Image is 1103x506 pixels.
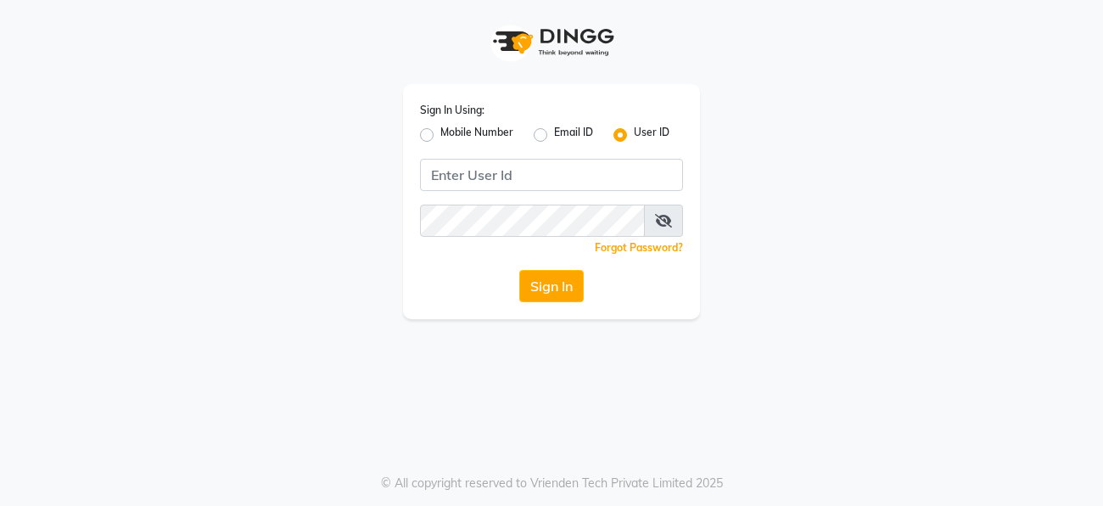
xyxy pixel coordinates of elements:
[440,125,513,145] label: Mobile Number
[634,125,669,145] label: User ID
[519,270,584,302] button: Sign In
[420,103,484,118] label: Sign In Using:
[554,125,593,145] label: Email ID
[420,159,683,191] input: Username
[420,205,645,237] input: Username
[595,241,683,254] a: Forgot Password?
[484,17,619,67] img: logo1.svg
